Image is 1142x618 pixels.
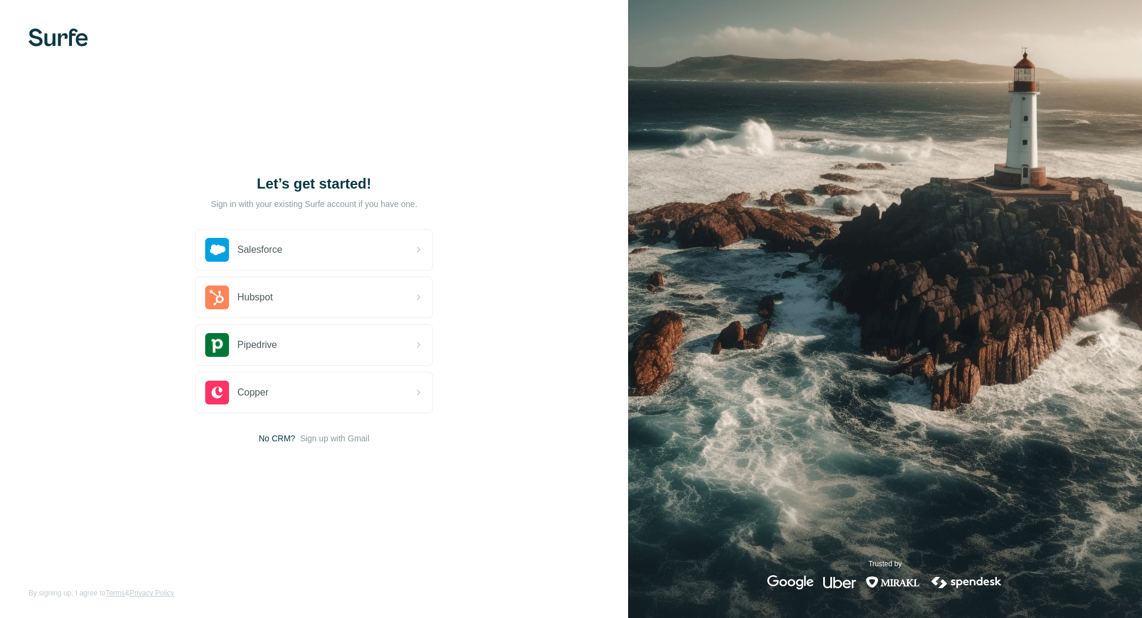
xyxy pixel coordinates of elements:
img: spendesk's logo [930,575,1003,589]
img: Surfe's logo [29,29,88,46]
img: google's logo [767,575,814,589]
a: Privacy Policy [130,589,174,597]
h1: Let’s get started! [195,174,433,193]
span: Copper [237,385,268,400]
p: Trusted by [868,559,902,569]
span: Pipedrive [237,338,277,352]
img: hubspot's logo [205,286,229,309]
img: uber's logo [823,575,856,589]
span: Hubspot [237,290,273,305]
a: Terms [105,589,125,597]
span: No CRM? [259,432,295,444]
img: pipedrive's logo [205,333,229,357]
img: salesforce's logo [205,238,229,262]
p: Sign in with your existing Surfe account if you have one. [211,198,417,210]
span: By signing up, I agree to & [29,588,174,598]
img: mirakl's logo [865,575,920,589]
img: copper's logo [205,381,229,404]
button: Sign up with Gmail [300,432,369,444]
span: Salesforce [237,243,283,257]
